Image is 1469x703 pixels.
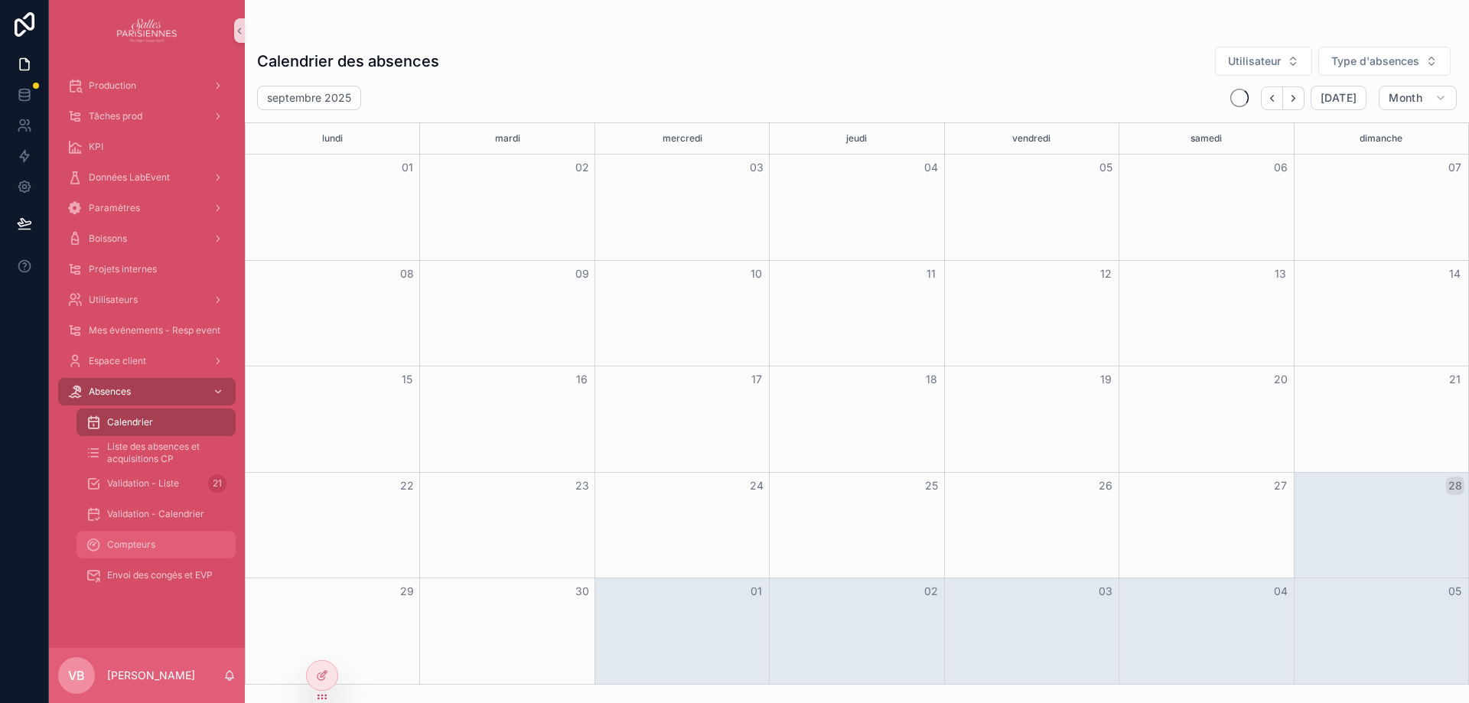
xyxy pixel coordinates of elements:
button: Month [1379,86,1457,110]
button: Back [1261,86,1283,110]
a: Liste des absences et acquisitions CP [77,439,236,467]
div: samedi [1122,123,1291,154]
span: Projets internes [89,263,157,275]
button: 30 [573,582,591,600]
button: 05 [1096,158,1115,177]
button: 13 [1272,265,1290,283]
div: mardi [422,123,591,154]
button: 17 [748,370,766,389]
a: Boissons [58,225,236,252]
button: 12 [1096,265,1115,283]
button: 02 [573,158,591,177]
div: dimanche [1297,123,1466,154]
div: vendredi [947,123,1116,154]
button: 09 [573,265,591,283]
a: Absences [58,378,236,405]
div: 21 [208,474,226,493]
a: Compteurs [77,531,236,558]
a: KPI [58,133,236,161]
button: 23 [573,477,591,495]
span: Données LabEvent [89,171,170,184]
button: 10 [748,265,766,283]
a: Mes événements - Resp event [58,317,236,344]
button: 28 [1446,477,1464,495]
button: 07 [1446,158,1464,177]
span: Espace client [89,355,146,367]
button: 22 [398,477,416,495]
button: 21 [1446,370,1464,389]
button: 19 [1096,370,1115,389]
h1: Calendrier des absences [257,50,439,72]
button: 26 [1096,477,1115,495]
a: Espace client [58,347,236,375]
button: 24 [748,477,766,495]
span: Boissons [89,233,127,245]
div: jeudi [772,123,941,154]
a: Tâches prod [58,103,236,130]
button: 29 [398,582,416,600]
button: 02 [922,582,940,600]
span: KPI [89,141,103,153]
button: 18 [922,370,940,389]
button: 06 [1272,158,1290,177]
button: Select Button [1215,47,1312,76]
div: scrollable content [49,61,245,609]
div: mercredi [598,123,767,154]
span: Liste des absences et acquisitions CP [107,441,220,465]
span: Month [1389,91,1422,105]
button: 01 [748,582,766,600]
span: [DATE] [1321,91,1357,105]
span: Validation - Calendrier [107,508,204,520]
a: Production [58,72,236,99]
a: Données LabEvent [58,164,236,191]
button: 01 [398,158,416,177]
a: Utilisateurs [58,286,236,314]
button: Select Button [1318,47,1451,76]
button: 08 [398,265,416,283]
span: Production [89,80,136,92]
a: Validation - Calendrier [77,500,236,528]
a: Projets internes [58,255,236,283]
span: Validation - Liste [107,477,179,490]
span: Compteurs [107,539,155,551]
span: Absences [89,386,131,398]
button: 11 [922,265,940,283]
button: 16 [573,370,591,389]
h2: septembre 2025 [267,90,351,106]
button: 04 [922,158,940,177]
img: App logo [117,18,178,43]
a: Paramètres [58,194,236,222]
button: 20 [1272,370,1290,389]
span: Mes événements - Resp event [89,324,220,337]
span: Utilisateur [1228,54,1281,69]
span: Envoi des congés et EVP [107,569,213,581]
div: lundi [248,123,417,154]
a: Validation - Liste21 [77,470,236,497]
span: Utilisateurs [89,294,138,306]
button: 27 [1272,477,1290,495]
button: 05 [1446,582,1464,600]
button: [DATE] [1311,86,1366,110]
button: 14 [1446,265,1464,283]
a: Calendrier [77,408,236,436]
button: 25 [922,477,940,495]
span: Type d'absences [1331,54,1419,69]
button: 04 [1272,582,1290,600]
span: VB [68,666,85,685]
a: Envoi des congés et EVP [77,561,236,589]
button: 03 [748,158,766,177]
span: Calendrier [107,416,153,428]
button: Next [1283,86,1305,110]
p: [PERSON_NAME] [107,668,195,683]
span: Paramètres [89,202,140,214]
span: Tâches prod [89,110,142,122]
div: Month View [245,122,1469,685]
button: 03 [1096,582,1115,600]
button: 15 [398,370,416,389]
